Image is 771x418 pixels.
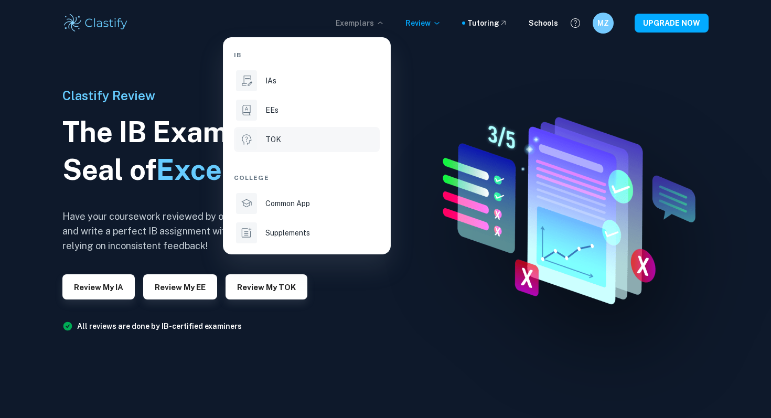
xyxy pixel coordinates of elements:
[265,198,310,209] p: Common App
[234,173,269,183] span: College
[265,75,276,87] p: IAs
[234,50,241,60] span: IB
[234,191,380,216] a: Common App
[265,104,279,116] p: EEs
[234,98,380,123] a: EEs
[234,127,380,152] a: TOK
[265,134,281,145] p: TOK
[234,220,380,245] a: Supplements
[234,68,380,93] a: IAs
[265,227,310,239] p: Supplements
